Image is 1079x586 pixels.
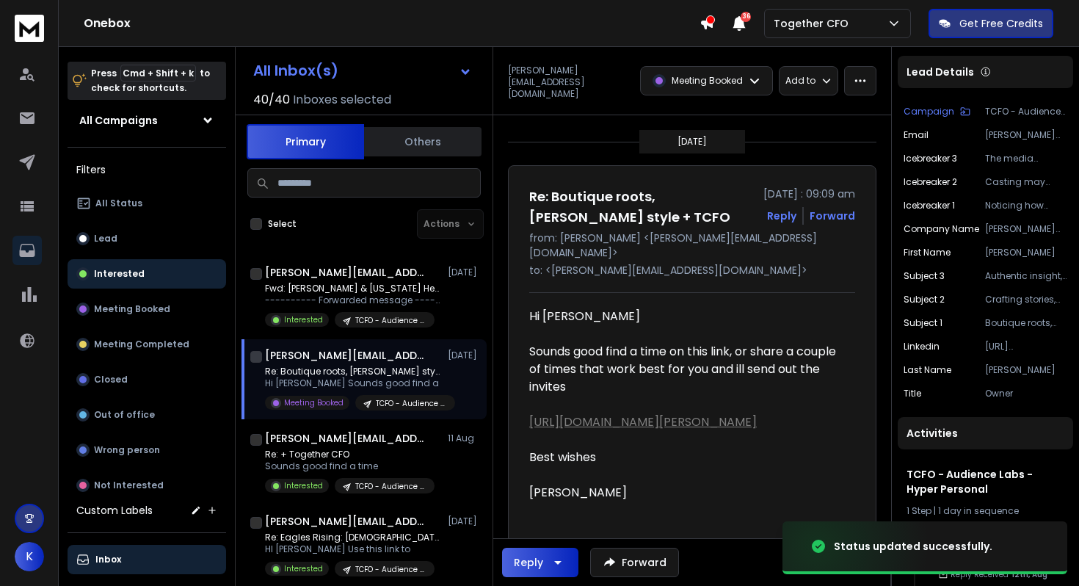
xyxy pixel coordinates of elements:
p: Not Interested [94,480,164,491]
p: [DATE] [677,136,707,148]
h3: Filters [68,159,226,180]
button: Inbox [68,545,226,574]
p: Interested [284,563,323,574]
div: Activities [898,417,1073,449]
button: Others [364,126,482,158]
p: [PERSON_NAME] [985,364,1067,376]
p: Wrong person [94,444,160,456]
button: Reply [502,548,578,577]
p: Re: Boutique roots, [PERSON_NAME] style [265,366,441,377]
p: Together CFO [774,16,854,31]
h1: [PERSON_NAME][EMAIL_ADDRESS][DOMAIN_NAME] [265,265,426,280]
button: K [15,542,44,571]
p: First Name [904,247,951,258]
p: Interested [284,480,323,491]
button: All Inbox(s) [241,56,484,85]
div: Status updated successfully. [834,539,992,554]
button: Campaign [904,106,970,117]
p: Authentic insight, [PERSON_NAME]’s way [985,270,1067,282]
button: All Campaigns [68,106,226,135]
h1: Onebox [84,15,700,32]
p: Re: + Together CFO [265,449,435,460]
p: [PERSON_NAME][EMAIL_ADDRESS][DOMAIN_NAME] [985,129,1067,141]
span: 1 day in sequence [938,504,1019,517]
p: Meeting Booked [672,75,743,87]
p: Re: Eagles Rising: [DEMOGRAPHIC_DATA] Athletes [265,532,441,543]
button: Meeting Completed [68,330,226,359]
div: Sounds good find a time on this link, or share a couple of times that work best for you and ill s... [529,343,843,396]
h1: [PERSON_NAME][EMAIL_ADDRESS][PERSON_NAME][DOMAIN_NAME] [265,431,426,446]
a: [URL][DOMAIN_NAME][PERSON_NAME] [529,413,757,430]
p: [URL][DOMAIN_NAME][PERSON_NAME][PERSON_NAME] [985,341,1067,352]
button: Not Interested [68,471,226,500]
p: Meeting Completed [94,339,189,350]
p: Last Name [904,364,951,376]
p: 11 Aug [448,433,481,444]
p: Company Name [904,223,979,235]
h1: Re: Boutique roots, [PERSON_NAME] style + TCFO [529,187,755,228]
p: Icebreaker 3 [904,153,957,164]
h3: Custom Labels [76,503,153,518]
span: 1 Step [907,504,931,517]
button: Get Free Credits [929,9,1053,38]
p: TCFO - Audience Labs - Hyper Personal [985,106,1067,117]
p: Icebreaker 1 [904,200,955,211]
p: [DATE] [448,267,481,278]
h1: All Campaigns [79,113,158,128]
div: [DATE][DATE] 8:42 AM < > wrote: [529,537,843,572]
h1: [PERSON_NAME][EMAIL_ADDRESS][DOMAIN_NAME] [265,514,426,529]
p: Icebreaker 2 [904,176,957,188]
p: Campaign [904,106,954,117]
button: Closed [68,365,226,394]
button: Forward [590,548,679,577]
p: Subject 3 [904,270,945,282]
p: Closed [94,374,128,386]
p: Subject 1 [904,317,942,329]
p: TCFO - Audience Labs - Hyper Personal [355,481,426,492]
p: linkedin [904,341,940,352]
h1: All Inbox(s) [253,63,338,78]
p: [PERSON_NAME][EMAIL_ADDRESS][DOMAIN_NAME] [508,65,631,100]
button: Primary [247,124,364,159]
p: Fwd: [PERSON_NAME] & [US_STATE] Health [265,283,441,294]
span: 36 [741,12,751,22]
h1: TCFO - Audience Labs - Hyper Personal [907,467,1064,496]
p: The media industry’s shift towards boutique agencies like [PERSON_NAME] Casting signals a bigger ... [985,153,1067,164]
p: Out of office [94,409,155,421]
div: Forward [810,209,855,223]
span: Cmd + Shift + k [120,65,196,82]
p: Add to [785,75,815,87]
h1: [PERSON_NAME][EMAIL_ADDRESS][DOMAIN_NAME] [265,348,426,363]
p: [DATE] [448,516,481,527]
button: Interested [68,259,226,289]
p: Press to check for shortcuts. [91,66,210,95]
p: TCFO - Audience Labs - Hyper Personal [376,398,446,409]
p: Casting may seem all about the final product, but the true craftsmanship happens in those behind-... [985,176,1067,188]
p: [PERSON_NAME] [985,247,1067,258]
div: Hi [PERSON_NAME] [529,308,843,325]
div: | [907,505,1064,517]
p: Interested [94,268,145,280]
p: [DATE] [448,350,481,361]
p: Get Free Credits [959,16,1043,31]
img: logo [15,15,44,42]
p: Lead [94,233,117,245]
button: Lead [68,224,226,253]
p: Boutique roots, [PERSON_NAME] style [985,317,1067,329]
button: Meeting Booked [68,294,226,324]
p: Inbox [95,554,121,565]
p: TCFO - Audience Labs - Hyper Personal [355,315,426,326]
button: All Status [68,189,226,218]
p: from: [PERSON_NAME] <[PERSON_NAME][EMAIL_ADDRESS][DOMAIN_NAME]> [529,231,855,260]
p: Interested [284,314,323,325]
p: Noticing how [PERSON_NAME] Casting keeps a boutique approach in a sprawling media world shows rea... [985,200,1067,211]
div: [PERSON_NAME] [529,484,843,502]
p: TCFO - Audience Labs - Hyper Personal [355,564,426,575]
button: Out of office [68,400,226,430]
p: ---------- Forwarded message --------- From: [PERSON_NAME] [265,294,441,306]
span: 40 / 40 [253,91,290,109]
p: [PERSON_NAME] Casting [985,223,1067,235]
